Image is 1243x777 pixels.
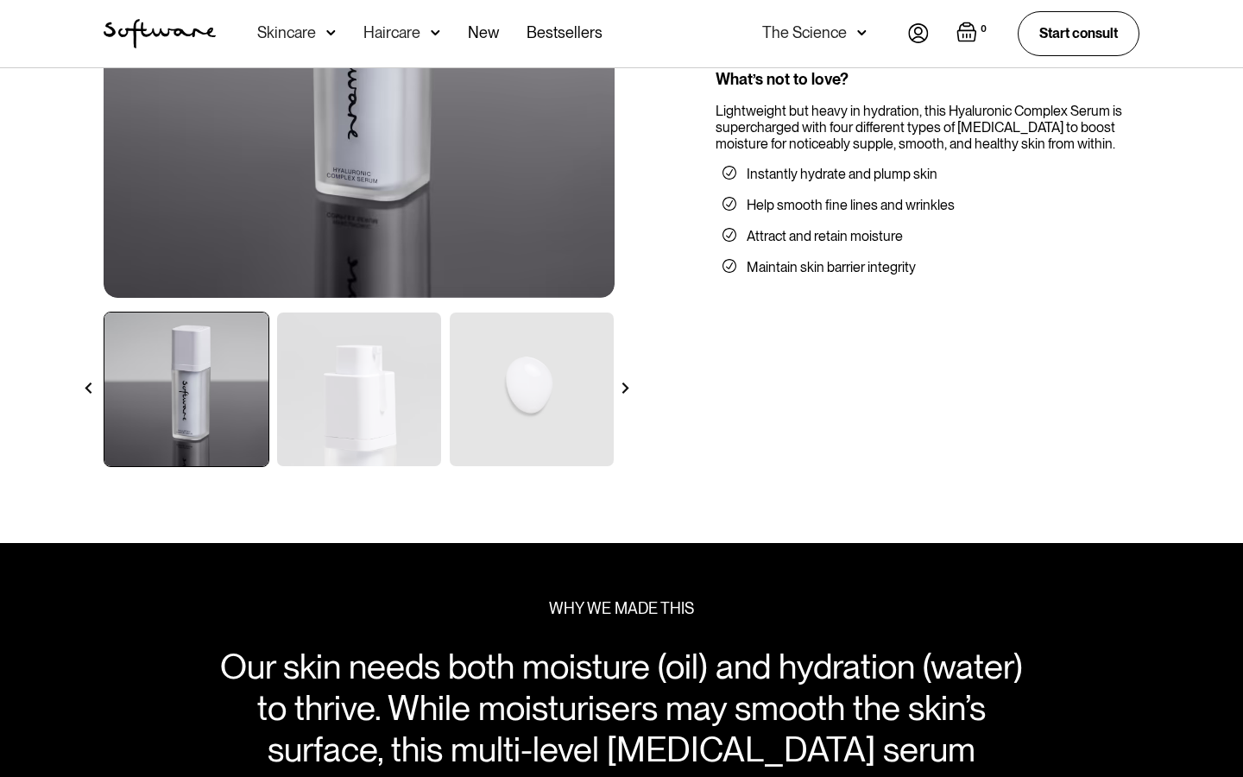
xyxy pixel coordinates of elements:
[620,382,631,394] img: arrow right
[722,259,1133,276] li: Maintain skin barrier integrity
[1018,11,1139,55] a: Start consult
[762,24,847,41] div: The Science
[104,19,216,48] a: home
[83,382,94,394] img: arrow left
[956,22,990,46] a: Open empty cart
[363,24,420,41] div: Haircare
[326,24,336,41] img: arrow down
[857,24,867,41] img: arrow down
[722,228,1133,245] li: Attract and retain moisture
[722,166,1133,183] li: Instantly hydrate and plump skin
[257,24,316,41] div: Skincare
[722,197,1133,214] li: Help smooth fine lines and wrinkles
[977,22,990,37] div: 0
[716,70,1139,89] div: What’s not to love?
[431,24,440,41] img: arrow down
[549,599,694,618] div: WHY WE MADE THIS
[104,19,216,48] img: Software Logo
[716,103,1139,153] div: Lightweight but heavy in hydration, this Hyaluronic Complex Serum is supercharged with four diffe...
